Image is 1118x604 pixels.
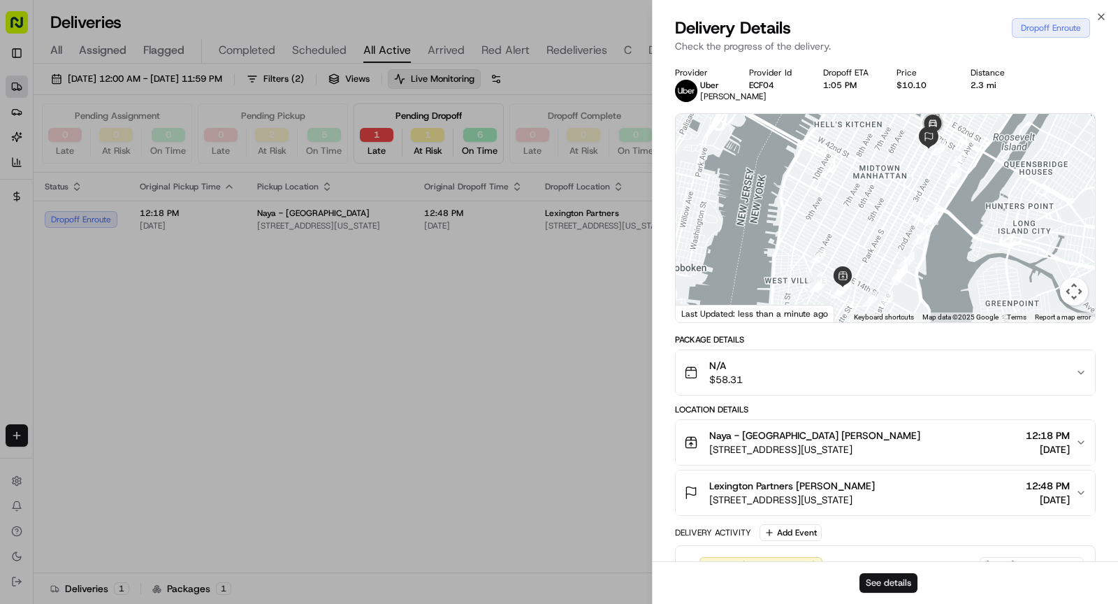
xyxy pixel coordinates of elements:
span: [STREET_ADDRESS][US_STATE] [709,493,875,507]
div: Package Details [675,334,1096,345]
span: [DATE] [124,216,152,227]
div: Past conversations [14,181,94,192]
a: Open this area in Google Maps (opens a new window) [679,304,725,322]
button: N/A$58.31 [676,350,1095,395]
img: Alessandra Gomez [14,203,36,225]
div: 1:05 PM [823,80,875,91]
span: [DATE] [1026,443,1070,456]
span: 12:18 PM [1026,429,1070,443]
div: 19 [950,151,966,166]
span: Created (Sent To Provider) [706,559,816,572]
button: Naya - [GEOGRAPHIC_DATA] [PERSON_NAME][STREET_ADDRESS][US_STATE]12:18 PM[DATE] [676,420,1095,465]
img: Nash [14,13,42,41]
div: 4 [811,277,826,292]
button: Add Event [760,524,822,541]
button: Lexington Partners [PERSON_NAME][STREET_ADDRESS][US_STATE]12:48 PM[DATE] [676,470,1095,515]
span: [DATE] [1026,493,1070,507]
span: Knowledge Base [28,274,107,288]
button: Map camera controls [1060,278,1088,305]
p: Welcome 👋 [14,55,254,78]
div: 💻 [118,275,129,287]
span: • [116,216,121,227]
div: $10.10 [896,80,948,91]
span: [DATE] [986,559,1015,572]
span: Map data ©2025 Google [922,313,999,321]
div: 5 [831,283,846,299]
span: Lexington Partners [PERSON_NAME] [709,479,875,493]
button: ECF04 [749,80,774,91]
div: 6 [835,280,850,295]
div: Provider [675,67,727,78]
span: API Documentation [132,274,224,288]
div: 2.3 mi [971,80,1022,91]
span: Naya - [GEOGRAPHIC_DATA] [PERSON_NAME] [709,429,920,443]
div: 9 [878,292,893,307]
div: 2 [807,273,822,288]
span: Uber [700,80,719,91]
div: 3 [810,276,825,292]
button: See details [859,573,917,593]
div: 📗 [14,275,25,287]
div: Start new chat [48,133,229,147]
button: See all [217,178,254,195]
a: Terms (opens in new tab) [1007,313,1026,321]
span: Delivery Details [675,17,791,39]
div: Dropoff ETA [823,67,875,78]
span: [STREET_ADDRESS][US_STATE] [709,443,920,456]
div: 15 [899,252,915,267]
a: 📗Knowledge Base [8,268,112,294]
img: uber-new-logo.jpeg [675,80,697,102]
button: Start new chat [238,137,254,154]
div: 17 [923,210,938,225]
div: 8 [862,292,878,307]
div: 1 [811,248,826,264]
span: $58.31 [709,373,743,387]
div: Price [896,67,948,78]
span: [PERSON_NAME] [700,91,767,102]
div: 10 [890,270,905,285]
a: 💻API Documentation [112,268,230,294]
div: Location Details [675,404,1096,415]
div: 16 [912,229,927,245]
div: Last Updated: less than a minute ago [676,305,834,322]
a: Powered byPylon [99,308,169,319]
div: Delivery Activity [675,527,751,538]
button: Keyboard shortcuts [854,312,914,322]
span: 11:53 AM EDT [1017,559,1077,572]
span: 12:48 PM [1026,479,1070,493]
div: 14 [892,264,908,280]
span: N/A [709,359,743,373]
a: Report a map error [1035,313,1091,321]
div: 18 [946,168,961,183]
span: Pylon [139,308,169,319]
div: We're available if you need us! [48,147,177,158]
img: Google [679,304,725,322]
input: Clear [36,89,231,104]
p: Check the progress of the delivery. [675,39,1096,53]
img: 1736555255976-a54dd68f-1ca7-489b-9aae-adbdc363a1c4 [14,133,39,158]
div: Distance [971,67,1022,78]
span: [PERSON_NAME] [43,216,113,227]
div: Provider Id [749,67,801,78]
